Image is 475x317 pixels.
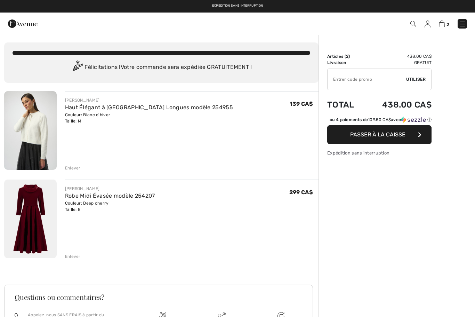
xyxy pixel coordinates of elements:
img: Recherche [410,21,416,27]
span: 109.50 CA$ [368,117,391,122]
img: Congratulation2.svg [71,61,84,74]
div: Enlever [65,253,81,260]
span: 2 [346,54,348,59]
a: 1ère Avenue [8,20,38,26]
span: Utiliser [406,76,426,82]
img: Menu [459,21,466,27]
a: 2 [439,19,449,28]
img: Sezzle [401,117,426,123]
img: Mes infos [425,21,430,27]
span: 299 CA$ [289,189,313,196]
a: Haut Élégant à [GEOGRAPHIC_DATA] Longues modèle 254955 [65,104,233,111]
div: ou 4 paiements de avec [330,117,432,123]
td: Articles ( ) [327,53,364,60]
div: Couleur: Blanc d'hiver Taille: M [65,112,233,124]
button: Passer à la caisse [327,125,432,144]
span: Passer à la caisse [350,131,405,138]
div: [PERSON_NAME] [65,185,155,192]
div: Expédition sans interruption [327,150,432,156]
div: Couleur: Deep cherry Taille: 8 [65,200,155,213]
div: Félicitations ! Votre commande sera expédiée GRATUITEMENT ! [13,61,310,74]
td: 438.00 CA$ [364,93,432,117]
span: 139 CA$ [290,101,313,107]
div: [PERSON_NAME] [65,97,233,103]
img: 1ère Avenue [8,17,38,31]
td: 438.00 CA$ [364,53,432,60]
span: 2 [446,22,449,27]
img: Panier d'achat [439,21,445,27]
h3: Questions ou commentaires? [15,294,303,301]
img: Haut Élégant à Manches Longues modèle 254955 [4,91,57,170]
div: Enlever [65,165,81,171]
td: Livraison [327,60,364,66]
td: Total [327,93,364,117]
div: ou 4 paiements de109.50 CA$avecSezzle Cliquez pour en savoir plus sur Sezzle [327,117,432,125]
a: Robe Midi Évasée modèle 254207 [65,192,155,199]
td: Gratuit [364,60,432,66]
img: Robe Midi Évasée modèle 254207 [4,180,57,258]
input: Code promo [328,69,406,90]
